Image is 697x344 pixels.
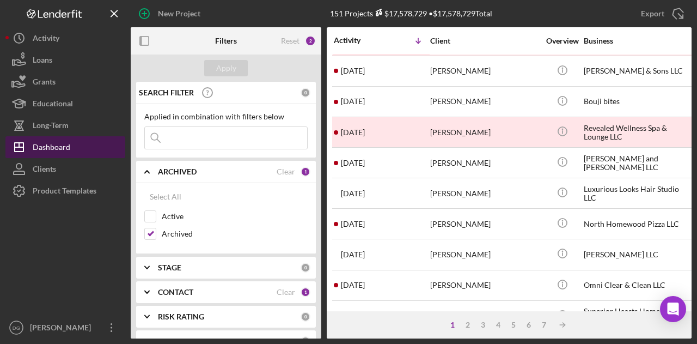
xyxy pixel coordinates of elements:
button: Select All [144,186,187,208]
time: 2025-07-06 23:57 [341,67,365,75]
button: Activity [5,27,125,49]
div: 1 [301,287,310,297]
b: SEARCH FILTER [139,88,194,97]
button: Clients [5,158,125,180]
div: Clear [277,288,295,297]
div: 0 [301,263,310,273]
button: Dashboard [5,136,125,158]
b: STAGE [158,263,181,272]
div: 1 [301,167,310,177]
div: [PERSON_NAME] [430,179,539,208]
button: Educational [5,93,125,114]
div: Business [584,37,693,45]
div: Superior Hearts Home Health Care Agency [584,301,693,330]
time: 2025-06-24 20:51 [341,159,365,167]
div: Open Intercom Messenger [660,296,686,322]
div: Overview [542,37,583,45]
div: [PERSON_NAME] and [PERSON_NAME] LLC [584,148,693,177]
button: DG[PERSON_NAME] [5,317,125,339]
div: Activity [334,36,382,45]
div: 151 Projects • $17,578,729 Total [330,9,492,18]
div: [PERSON_NAME] [27,317,98,341]
div: Revealed Wellness Spa & Lounge LLC [584,118,693,147]
div: Long-Term [33,114,69,139]
button: Apply [204,60,248,76]
div: [PERSON_NAME] [430,118,539,147]
b: ARCHIVED [158,167,197,176]
time: 2025-06-13 18:50 [341,220,365,228]
text: DG [13,325,20,331]
div: 1 [445,321,460,329]
div: [PERSON_NAME] [430,87,539,116]
div: Bouji bites [584,87,693,116]
button: Product Templates [5,180,125,202]
div: [PERSON_NAME] [430,301,539,330]
b: Filters [215,37,237,45]
label: Archived [162,228,308,239]
button: Loans [5,49,125,71]
time: 2025-06-30 15:29 [341,97,365,106]
div: Export [641,3,664,25]
button: Long-Term [5,114,125,136]
div: Loans [33,49,52,74]
time: 2025-06-28 03:49 [341,128,365,137]
div: Select All [150,186,181,208]
div: 0 [301,312,310,322]
div: 0 [301,88,310,98]
div: Client [430,37,539,45]
div: [PERSON_NAME] [430,240,539,269]
div: 3 [475,321,491,329]
div: [PERSON_NAME] LLC [584,240,693,269]
time: 2025-06-24 18:51 [341,189,365,198]
div: 2 [305,35,316,46]
div: Omni Clear & Clean LLC [584,271,693,300]
div: Educational [33,93,73,117]
div: Apply [216,60,236,76]
div: North Homewood Pizza LLC [584,209,693,238]
button: Grants [5,71,125,93]
div: [PERSON_NAME] & Sons LLC [584,57,693,86]
div: Activity [33,27,59,52]
div: 5 [506,321,521,329]
div: Luxurious Looks Hair Studio LLC [584,179,693,208]
b: RISK RATING [158,312,204,321]
div: Dashboard [33,136,70,161]
label: Active [162,211,308,222]
div: Clients [33,158,56,183]
button: Export [630,3,692,25]
div: Applied in combination with filters below [144,112,308,121]
div: Reset [281,37,299,45]
div: [PERSON_NAME] [430,271,539,300]
div: 7 [536,321,552,329]
div: Grants [33,71,56,95]
div: [PERSON_NAME] [430,57,539,86]
button: New Project [131,3,211,25]
div: [PERSON_NAME] [430,148,539,177]
time: 2025-06-12 22:12 [341,250,365,259]
div: Clear [277,167,295,176]
div: 4 [491,321,506,329]
div: [PERSON_NAME] [430,209,539,238]
b: CONTACT [158,288,193,297]
div: New Project [158,3,200,25]
div: $17,578,729 [373,9,427,18]
div: 2 [460,321,475,329]
time: 2025-06-10 17:37 [341,281,365,289]
div: Product Templates [33,180,96,204]
div: 6 [521,321,536,329]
